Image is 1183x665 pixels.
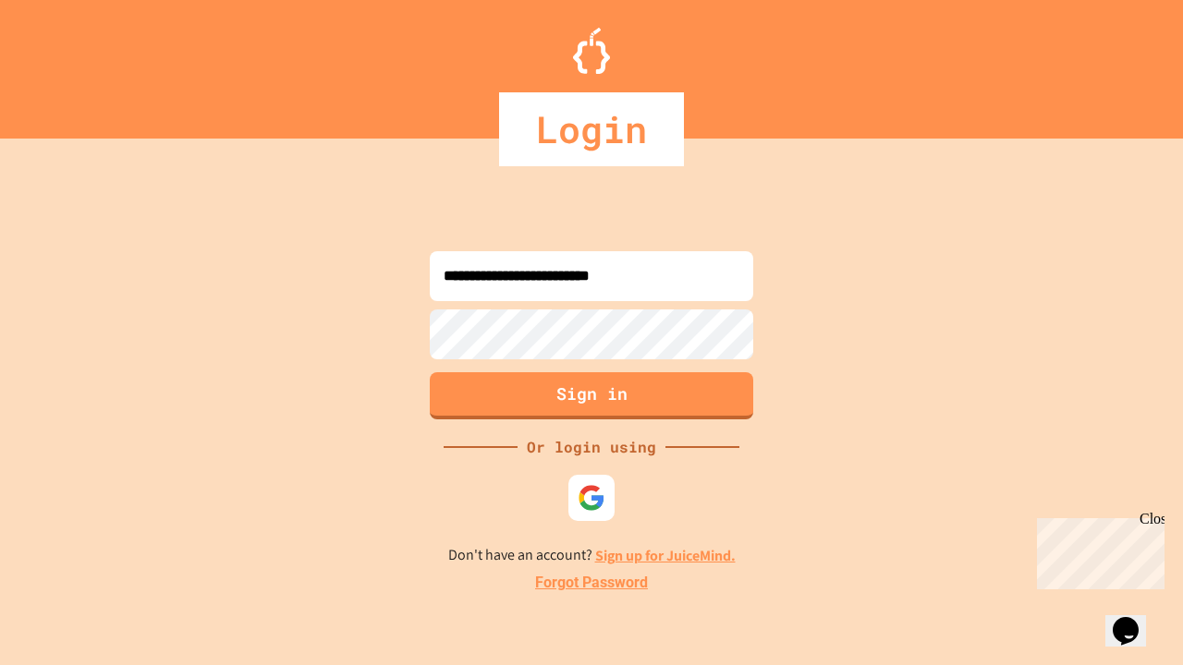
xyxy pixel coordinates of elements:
iframe: chat widget [1030,511,1165,589]
img: google-icon.svg [578,484,605,512]
a: Sign up for JuiceMind. [595,546,736,565]
button: Sign in [430,372,753,419]
div: Or login using [518,436,665,458]
iframe: chat widget [1105,591,1165,647]
div: Login [499,92,684,166]
p: Don't have an account? [448,544,736,567]
div: Chat with us now!Close [7,7,128,117]
a: Forgot Password [535,572,648,594]
img: Logo.svg [573,28,610,74]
